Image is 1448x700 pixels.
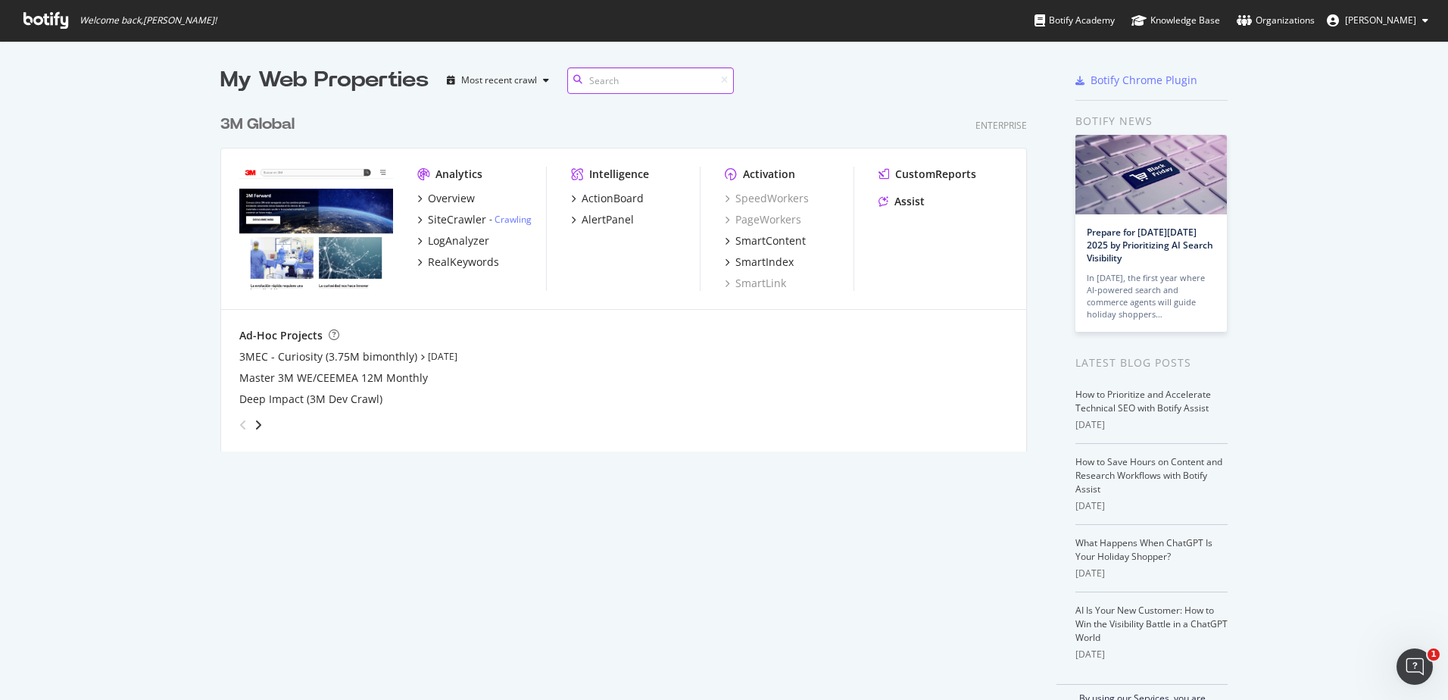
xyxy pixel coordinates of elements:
[1075,455,1222,495] a: How to Save Hours on Content and Research Workflows with Botify Assist
[220,114,295,136] div: 3M Global
[571,191,644,206] a: ActionBoard
[253,417,264,433] div: angle-right
[582,212,634,227] div: AlertPanel
[1075,73,1197,88] a: Botify Chrome Plugin
[495,213,532,226] a: Crawling
[743,167,795,182] div: Activation
[735,255,794,270] div: SmartIndex
[489,213,532,226] div: -
[735,233,806,248] div: SmartContent
[1035,13,1115,28] div: Botify Academy
[461,76,537,85] div: Most recent crawl
[878,167,976,182] a: CustomReports
[1075,113,1228,130] div: Botify news
[567,67,734,94] input: Search
[1087,272,1216,320] div: In [DATE], the first year where AI-powered search and commerce agents will guide holiday shoppers…
[239,328,323,343] div: Ad-Hoc Projects
[441,68,555,92] button: Most recent crawl
[80,14,217,27] span: Welcome back, [PERSON_NAME] !
[417,212,532,227] a: SiteCrawler- Crawling
[417,233,489,248] a: LogAnalyzer
[428,212,486,227] div: SiteCrawler
[895,167,976,182] div: CustomReports
[1087,226,1213,264] a: Prepare for [DATE][DATE] 2025 by Prioritizing AI Search Visibility
[1075,604,1228,644] a: AI Is Your New Customer: How to Win the Visibility Battle in a ChatGPT World
[725,191,809,206] a: SpeedWorkers
[589,167,649,182] div: Intelligence
[239,349,417,364] a: 3MEC - Curiosity (3.75M bimonthly)
[1315,8,1440,33] button: [PERSON_NAME]
[417,255,499,270] a: RealKeywords
[1075,388,1211,414] a: How to Prioritize and Accelerate Technical SEO with Botify Assist
[220,95,1039,452] div: grid
[435,167,482,182] div: Analytics
[725,255,794,270] a: SmartIndex
[428,255,499,270] div: RealKeywords
[975,119,1027,132] div: Enterprise
[233,413,253,437] div: angle-left
[1131,13,1220,28] div: Knowledge Base
[1075,418,1228,432] div: [DATE]
[894,194,925,209] div: Assist
[220,114,301,136] a: 3M Global
[878,194,925,209] a: Assist
[1075,648,1228,661] div: [DATE]
[725,276,786,291] a: SmartLink
[1075,499,1228,513] div: [DATE]
[1075,135,1227,214] img: Prepare for Black Friday 2025 by Prioritizing AI Search Visibility
[1075,567,1228,580] div: [DATE]
[1075,355,1228,371] div: Latest Blog Posts
[428,191,475,206] div: Overview
[1428,648,1440,661] span: 1
[1345,14,1416,27] span: Aaron Senior
[582,191,644,206] div: ActionBoard
[571,212,634,227] a: AlertPanel
[239,392,382,407] a: Deep Impact (3M Dev Crawl)
[417,191,475,206] a: Overview
[1397,648,1433,685] iframe: Intercom live chat
[725,212,801,227] a: PageWorkers
[428,233,489,248] div: LogAnalyzer
[1091,73,1197,88] div: Botify Chrome Plugin
[239,167,393,289] img: www.command.com
[725,233,806,248] a: SmartContent
[220,65,429,95] div: My Web Properties
[1237,13,1315,28] div: Organizations
[428,350,457,363] a: [DATE]
[1075,536,1212,563] a: What Happens When ChatGPT Is Your Holiday Shopper?
[239,370,428,386] a: Master 3M WE/CEEMEA 12M Monthly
